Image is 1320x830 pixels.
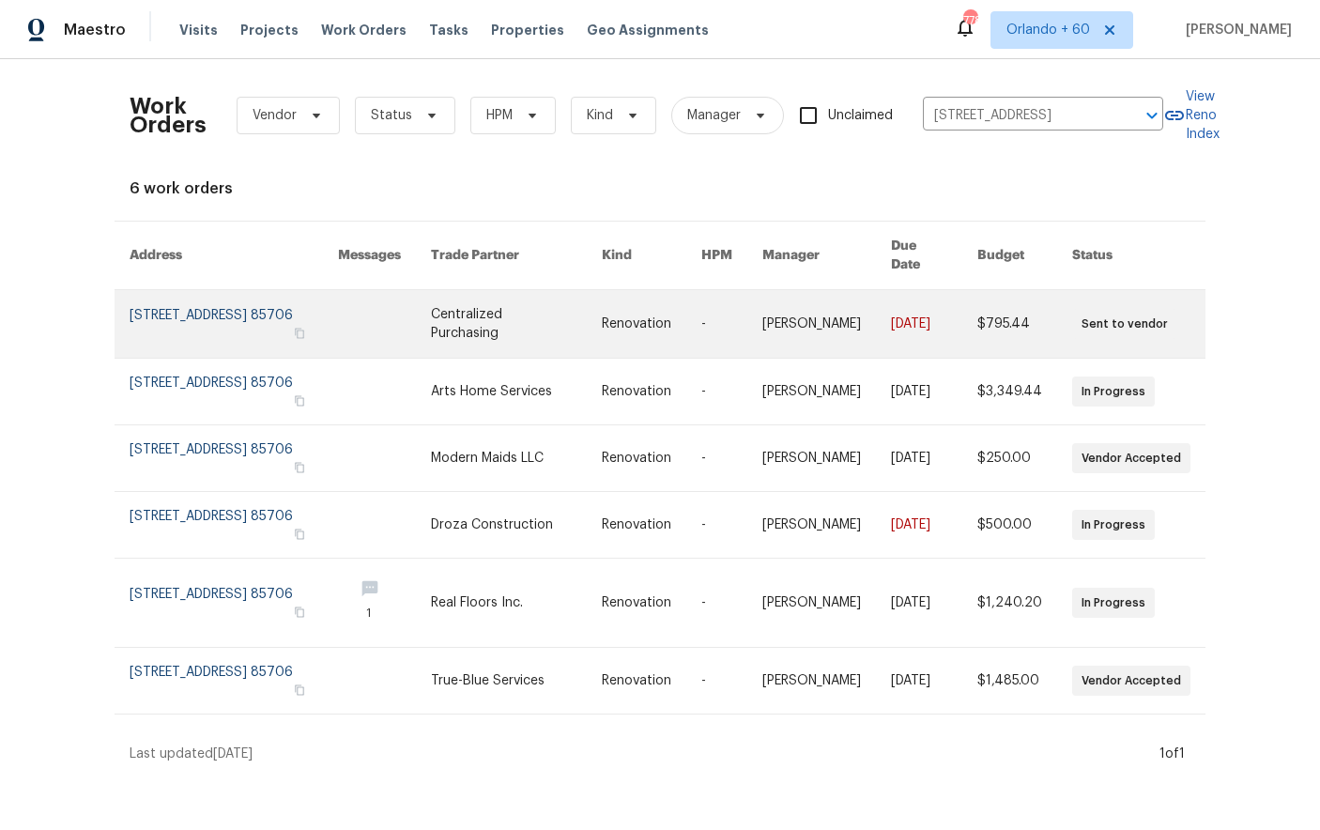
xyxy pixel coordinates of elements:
[747,222,876,290] th: Manager
[429,23,468,37] span: Tasks
[686,222,747,290] th: HPM
[587,222,686,290] th: Kind
[828,106,893,126] span: Unclaimed
[491,21,564,39] span: Properties
[1057,222,1205,290] th: Status
[747,425,876,492] td: [PERSON_NAME]
[687,106,741,125] span: Manager
[130,745,1154,763] div: Last updated
[291,604,308,621] button: Copy Address
[923,101,1111,131] input: Enter in an address
[323,222,416,290] th: Messages
[686,359,747,425] td: -
[1006,21,1090,39] span: Orlando + 60
[416,648,587,715] td: True-Blue Services
[1163,87,1220,144] a: View Reno Index
[64,21,126,39] span: Maestro
[253,106,297,125] span: Vendor
[416,222,587,290] th: Trade Partner
[962,222,1057,290] th: Budget
[291,392,308,409] button: Copy Address
[115,222,323,290] th: Address
[686,492,747,559] td: -
[1159,745,1185,763] div: 1 of 1
[416,559,587,648] td: Real Floors Inc.
[486,106,513,125] span: HPM
[747,290,876,359] td: [PERSON_NAME]
[686,425,747,492] td: -
[1139,102,1165,129] button: Open
[371,106,412,125] span: Status
[747,559,876,648] td: [PERSON_NAME]
[213,747,253,761] span: [DATE]
[416,290,587,359] td: Centralized Purchasing
[416,492,587,559] td: Droza Construction
[587,492,686,559] td: Renovation
[179,21,218,39] span: Visits
[587,559,686,648] td: Renovation
[240,21,299,39] span: Projects
[963,11,976,30] div: 778
[291,682,308,699] button: Copy Address
[587,290,686,359] td: Renovation
[587,21,709,39] span: Geo Assignments
[747,492,876,559] td: [PERSON_NAME]
[747,648,876,715] td: [PERSON_NAME]
[686,559,747,648] td: -
[291,325,308,342] button: Copy Address
[587,425,686,492] td: Renovation
[291,459,308,476] button: Copy Address
[130,179,1190,198] div: 6 work orders
[291,526,308,543] button: Copy Address
[1178,21,1292,39] span: [PERSON_NAME]
[416,359,587,425] td: Arts Home Services
[876,222,962,290] th: Due Date
[747,359,876,425] td: [PERSON_NAME]
[686,290,747,359] td: -
[130,97,207,134] h2: Work Orders
[321,21,407,39] span: Work Orders
[587,106,613,125] span: Kind
[686,648,747,715] td: -
[416,425,587,492] td: Modern Maids LLC
[587,648,686,715] td: Renovation
[587,359,686,425] td: Renovation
